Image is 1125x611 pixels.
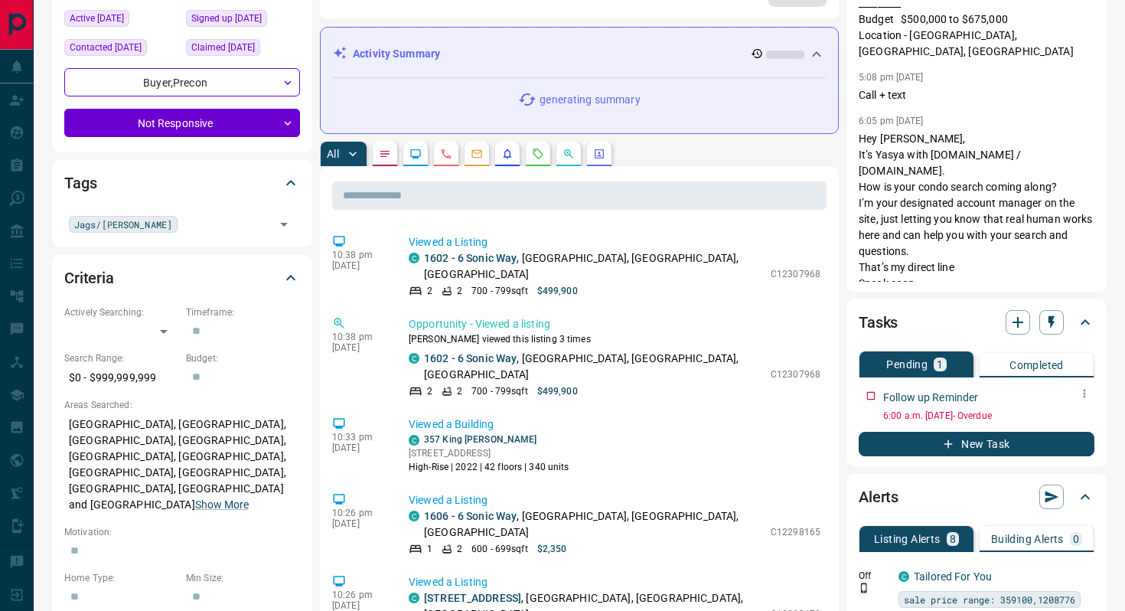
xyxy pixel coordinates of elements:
[859,432,1094,456] button: New Task
[195,497,249,513] button: Show More
[64,412,300,518] p: [GEOGRAPHIC_DATA], [GEOGRAPHIC_DATA], [GEOGRAPHIC_DATA], [GEOGRAPHIC_DATA], [GEOGRAPHIC_DATA], [G...
[186,305,300,319] p: Timeframe:
[333,40,826,68] div: Activity Summary
[859,310,898,335] h2: Tasks
[379,148,391,160] svg: Notes
[457,542,462,556] p: 2
[409,593,419,603] div: condos.ca
[64,398,300,412] p: Areas Searched:
[457,284,462,298] p: 2
[64,305,178,319] p: Actively Searching:
[64,365,178,390] p: $0 - $999,999,999
[537,542,567,556] p: $2,350
[332,590,386,600] p: 10:26 pm
[859,87,1094,103] p: Call + text
[424,434,536,445] a: 357 King [PERSON_NAME]
[859,131,1094,308] p: Hey [PERSON_NAME], It’s Yasya with [DOMAIN_NAME] / [DOMAIN_NAME]. How is your condo search coming...
[1009,360,1064,371] p: Completed
[883,409,1094,423] p: 6:00 a.m. [DATE] - Overdue
[191,40,255,55] span: Claimed [DATE]
[771,267,820,281] p: C12307968
[332,518,386,529] p: [DATE]
[424,352,517,364] a: 1602 - 6 Sonic Way
[64,171,96,195] h2: Tags
[540,92,640,108] p: generating summary
[501,148,514,160] svg: Listing Alerts
[771,525,820,539] p: C12298165
[409,574,820,590] p: Viewed a Listing
[332,443,386,453] p: [DATE]
[332,260,386,271] p: [DATE]
[186,39,300,60] div: Mon May 02 2022
[883,390,978,406] p: Follow up Reminder
[424,508,763,541] p: , [GEOGRAPHIC_DATA], [GEOGRAPHIC_DATA], [GEOGRAPHIC_DATA]
[771,368,820,381] p: C12307968
[327,149,339,159] p: All
[64,68,300,96] div: Buyer , Precon
[937,359,943,370] p: 1
[64,165,300,201] div: Tags
[859,116,924,126] p: 6:05 pm [DATE]
[859,583,869,593] svg: Push Notification Only
[409,492,820,508] p: Viewed a Listing
[64,525,300,539] p: Motivation:
[471,542,527,556] p: 600 - 699 sqft
[904,592,1075,607] span: sale price range: 359100,1208776
[64,260,300,296] div: Criteria
[332,432,386,443] p: 10:33 pm
[70,40,142,55] span: Contacted [DATE]
[886,359,928,370] p: Pending
[859,72,924,83] p: 5:08 pm [DATE]
[74,217,172,232] span: Jags/[PERSON_NAME]
[64,571,178,585] p: Home Type:
[457,384,462,398] p: 2
[859,479,1094,515] div: Alerts
[64,351,178,365] p: Search Range:
[64,266,114,290] h2: Criteria
[332,250,386,260] p: 10:38 pm
[409,511,419,521] div: condos.ca
[1073,534,1079,544] p: 0
[424,510,517,522] a: 1606 - 6 Sonic Way
[409,253,419,263] div: condos.ca
[532,148,544,160] svg: Requests
[409,332,820,346] p: [PERSON_NAME] viewed this listing 3 times
[409,353,419,364] div: condos.ca
[186,10,300,31] div: Tue Sep 10 2019
[562,148,575,160] svg: Opportunities
[353,46,440,62] p: Activity Summary
[914,570,992,583] a: Tailored For You
[70,11,124,26] span: Active [DATE]
[424,592,521,604] a: [STREET_ADDRESS]
[409,417,820,433] p: Viewed a Building
[186,351,300,365] p: Budget:
[186,571,300,585] p: Min Size:
[409,234,820,250] p: Viewed a Listing
[874,534,941,544] p: Listing Alerts
[471,284,527,298] p: 700 - 799 sqft
[332,332,386,342] p: 10:38 pm
[471,384,527,398] p: 700 - 799 sqft
[537,384,578,398] p: $499,900
[471,148,483,160] svg: Emails
[273,214,295,235] button: Open
[898,571,909,582] div: condos.ca
[409,460,569,474] p: High-Rise | 2022 | 42 floors | 340 units
[859,485,898,509] h2: Alerts
[537,284,578,298] p: $499,900
[593,148,605,160] svg: Agent Actions
[332,342,386,353] p: [DATE]
[427,542,432,556] p: 1
[991,534,1064,544] p: Building Alerts
[191,11,262,26] span: Signed up [DATE]
[332,508,386,518] p: 10:26 pm
[332,600,386,611] p: [DATE]
[427,384,432,398] p: 2
[64,39,178,60] div: Wed Aug 13 2025
[424,252,517,264] a: 1602 - 6 Sonic Way
[409,435,419,446] div: condos.ca
[409,446,569,460] p: [STREET_ADDRESS]
[950,534,956,544] p: 8
[427,284,432,298] p: 2
[859,304,1094,341] div: Tasks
